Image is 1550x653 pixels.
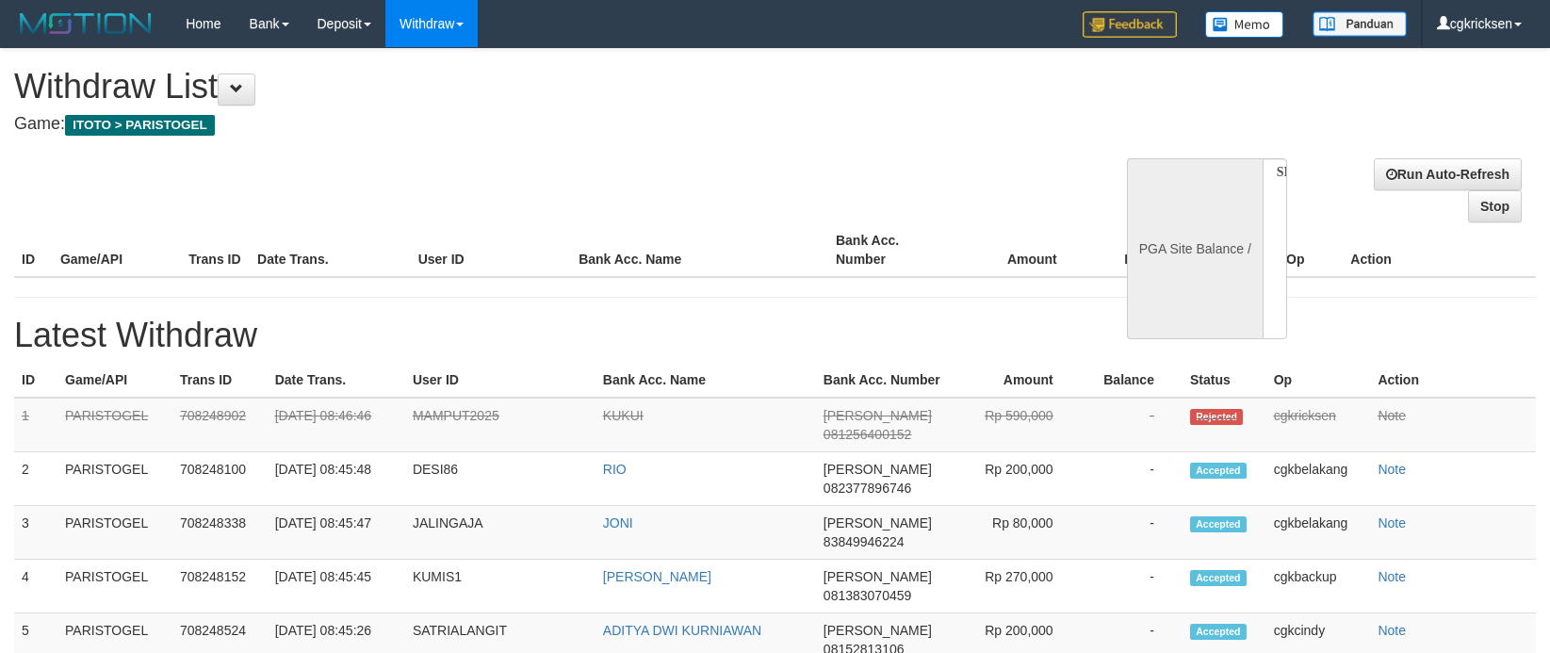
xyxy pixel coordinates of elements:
a: Note [1378,462,1406,477]
th: Amount [962,363,1081,398]
td: Rp 590,000 [962,398,1081,452]
td: 708248152 [172,560,268,613]
td: 3 [14,506,57,560]
span: [PERSON_NAME] [824,623,932,638]
td: 2 [14,452,57,506]
td: Rp 270,000 [962,560,1081,613]
a: Note [1378,408,1406,423]
span: 081256400152 [824,427,911,442]
a: Note [1378,623,1406,638]
th: Date Trans. [250,223,411,277]
span: 082377896746 [824,481,911,496]
td: - [1082,452,1183,506]
span: Accepted [1190,463,1247,479]
td: cgkbackup [1266,560,1371,613]
a: Run Auto-Refresh [1374,158,1522,190]
span: [PERSON_NAME] [824,462,932,477]
td: [DATE] 08:45:47 [268,506,405,560]
td: Rp 200,000 [962,452,1081,506]
td: cgkricksen [1266,398,1371,452]
th: ID [14,363,57,398]
span: [PERSON_NAME] [824,408,932,423]
h1: Latest Withdraw [14,317,1536,354]
td: 708248338 [172,506,268,560]
td: KUMIS1 [405,560,596,613]
td: Rp 80,000 [962,506,1081,560]
td: 1 [14,398,57,452]
td: cgkbelakang [1266,506,1371,560]
td: - [1082,506,1183,560]
a: KUKUI [603,408,644,423]
a: Stop [1468,190,1522,222]
th: Bank Acc. Name [571,223,828,277]
th: Action [1370,363,1536,398]
th: Trans ID [181,223,250,277]
h4: Game: [14,115,1015,134]
td: MAMPUT2025 [405,398,596,452]
img: Feedback.jpg [1083,11,1177,38]
td: [DATE] 08:45:45 [268,560,405,613]
th: Amount [956,223,1085,277]
th: Game/API [57,363,172,398]
span: 081383070459 [824,588,911,603]
td: JALINGAJA [405,506,596,560]
a: JONI [603,515,633,531]
th: User ID [411,223,572,277]
img: MOTION_logo.png [14,9,157,38]
th: Op [1266,363,1371,398]
th: Balance [1082,363,1183,398]
a: ADITYA DWI KURNIAWAN [603,623,761,638]
td: 708248902 [172,398,268,452]
th: Bank Acc. Number [816,363,962,398]
a: Note [1378,569,1406,584]
span: ITOTO > PARISTOGEL [65,115,215,136]
td: [DATE] 08:45:48 [268,452,405,506]
td: 708248100 [172,452,268,506]
td: cgkbelakang [1266,452,1371,506]
a: RIO [603,462,627,477]
td: PARISTOGEL [57,452,172,506]
th: Op [1279,223,1343,277]
div: PGA Site Balance / [1127,158,1263,339]
td: PARISTOGEL [57,560,172,613]
span: Accepted [1190,570,1247,586]
th: Balance [1085,223,1203,277]
img: panduan.png [1313,11,1407,37]
img: Button%20Memo.svg [1205,11,1284,38]
th: Trans ID [172,363,268,398]
td: PARISTOGEL [57,506,172,560]
td: - [1082,398,1183,452]
a: [PERSON_NAME] [603,569,711,584]
th: Bank Acc. Number [828,223,956,277]
span: Accepted [1190,516,1247,532]
td: [DATE] 08:46:46 [268,398,405,452]
td: PARISTOGEL [57,398,172,452]
th: Status [1183,363,1266,398]
th: Bank Acc. Name [596,363,816,398]
h1: Withdraw List [14,68,1015,106]
td: 4 [14,560,57,613]
td: DESI86 [405,452,596,506]
span: [PERSON_NAME] [824,569,932,584]
span: Rejected [1190,409,1243,425]
span: [PERSON_NAME] [824,515,932,531]
td: - [1082,560,1183,613]
th: Date Trans. [268,363,405,398]
span: 83849946224 [824,534,905,549]
th: Action [1343,223,1536,277]
a: Note [1378,515,1406,531]
th: User ID [405,363,596,398]
th: ID [14,223,53,277]
span: Accepted [1190,624,1247,640]
th: Game/API [53,223,181,277]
